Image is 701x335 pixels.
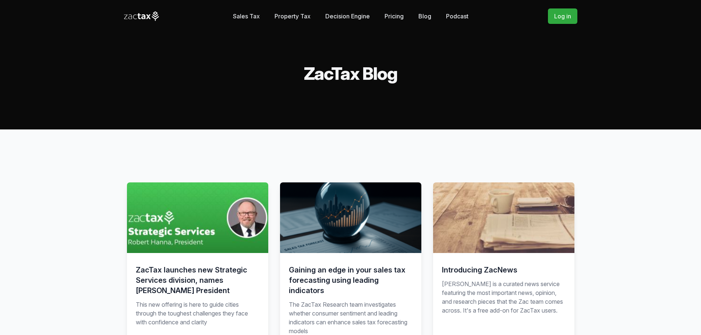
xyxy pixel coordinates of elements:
a: Pricing [385,9,404,24]
a: Property Tax [275,9,311,24]
a: Podcast [446,9,468,24]
h2: ZacTax Blog [124,65,577,82]
h3: ZacTax launches new Strategic Services division, names [PERSON_NAME] President [136,265,259,296]
a: Blog [418,9,431,24]
h3: Gaining an edge in your sales tax forecasting using leading indicators [289,265,413,296]
img: hanna-strategic-services.jpg [127,182,268,253]
img: zac-news.jpg [433,182,574,253]
h3: Introducing ZacNews [442,265,566,275]
img: consumer-confidence-leading-indicators-retail-sales-tax.png [280,182,421,253]
a: Decision Engine [325,9,370,24]
a: Sales Tax [233,9,260,24]
a: Log in [548,8,577,24]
